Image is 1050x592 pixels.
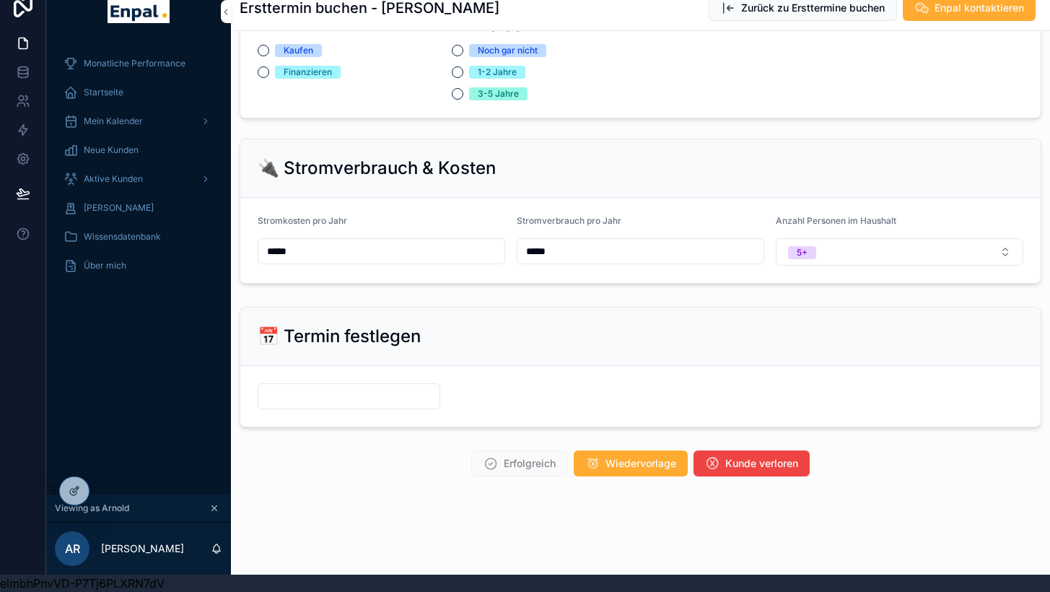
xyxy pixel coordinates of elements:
a: Wissensdatenbank [55,224,222,250]
div: Noch gar nicht [478,44,538,57]
div: Kaufen [284,44,313,57]
a: Über mich [55,253,222,279]
div: 3-5 Jahre [478,87,519,100]
h2: 🔌 Stromverbrauch & Kosten [258,157,496,180]
span: Wissensdatenbank [84,231,161,243]
a: Aktive Kunden [55,166,222,192]
a: [PERSON_NAME] [55,195,222,221]
span: Zurück zu Ersttermine buchen [741,1,885,15]
span: Monatliche Performance [84,58,185,69]
a: Startseite [55,79,222,105]
span: Viewing as Arnold [55,502,129,514]
span: Enpal kontaktieren [935,1,1024,15]
span: Kunde verloren [725,456,798,471]
div: 1-2 Jahre [478,66,517,79]
span: Mein Kalender [84,116,143,127]
h2: 📅 Termin festlegen [258,325,421,348]
span: Startseite [84,87,123,98]
span: Wiedervorlage [605,456,676,471]
div: Finanzieren [284,66,332,79]
div: scrollable content [46,40,231,297]
button: Select Button [776,238,1023,266]
a: Mein Kalender [55,108,222,134]
span: AR [65,540,80,557]
span: Über mich [84,260,126,271]
span: [PERSON_NAME] [84,202,154,214]
p: [PERSON_NAME] [101,541,184,556]
button: Kunde verloren [694,450,810,476]
a: Monatliche Performance [55,51,222,77]
span: Aktive Kunden [84,173,143,185]
span: Stromverbrauch pro Jahr [517,215,621,226]
span: Anzahl Personen im Haushalt [776,215,896,226]
span: Stromkosten pro Jahr [258,215,347,226]
div: 5+ [797,246,808,259]
a: Neue Kunden [55,137,222,163]
span: Neue Kunden [84,144,139,156]
button: Wiedervorlage [574,450,688,476]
